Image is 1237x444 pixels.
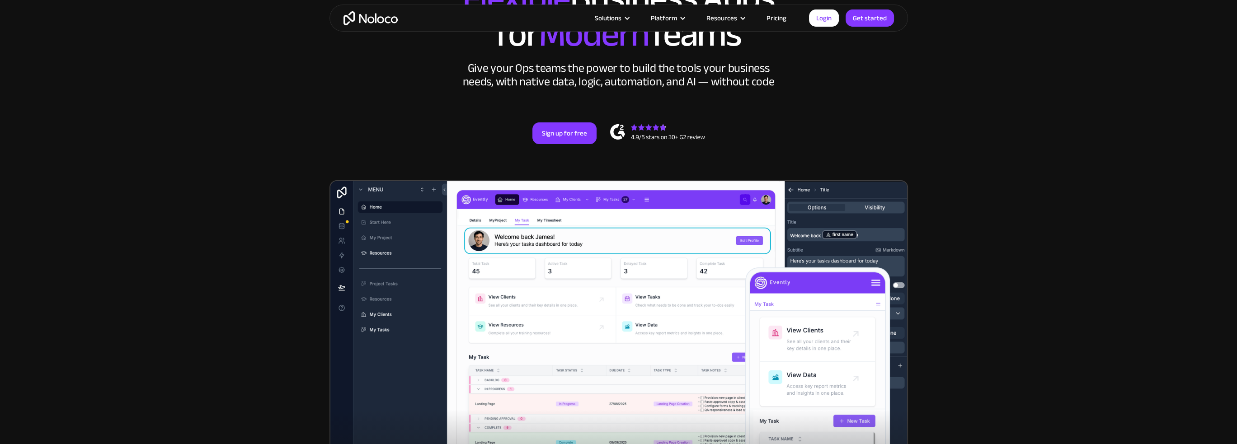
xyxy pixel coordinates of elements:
a: Pricing [755,12,798,24]
a: Get started [846,9,894,27]
div: Solutions [595,12,621,24]
a: home [343,11,398,25]
div: Resources [695,12,755,24]
div: Platform [640,12,695,24]
a: Login [809,9,839,27]
div: Resources [706,12,737,24]
div: Give your Ops teams the power to build the tools your business needs, with native data, logic, au... [461,61,777,89]
div: Solutions [583,12,640,24]
div: Platform [651,12,677,24]
a: Sign up for free [532,122,597,144]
